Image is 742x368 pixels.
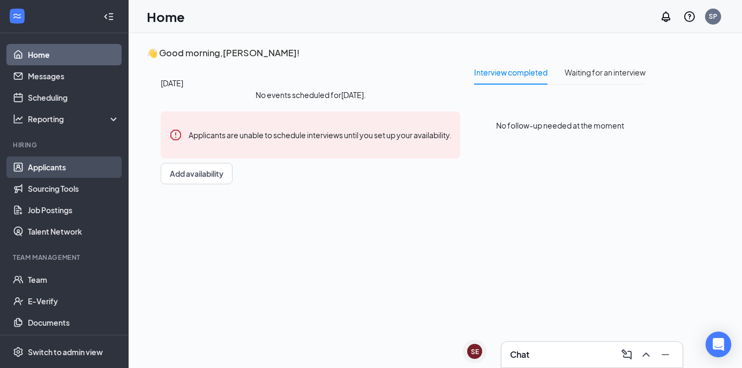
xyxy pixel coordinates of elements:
svg: Minimize [659,348,672,361]
a: Messages [28,65,119,87]
a: Scheduling [28,87,119,108]
svg: ChevronUp [640,348,653,361]
h3: 👋 Good morning, [PERSON_NAME] ! [147,46,646,60]
svg: ComposeMessage [620,348,633,361]
div: Open Intercom Messenger [706,332,731,357]
a: Job Postings [28,199,119,221]
div: SE [471,347,479,356]
h3: Chat [510,349,529,361]
div: Reporting [28,114,120,124]
svg: WorkstreamLogo [12,11,23,21]
a: Applicants [28,156,119,178]
div: Switch to admin view [28,347,103,357]
a: Sourcing Tools [28,178,119,199]
button: Minimize [657,346,674,363]
div: SP [709,12,717,21]
span: [DATE] [161,77,460,89]
a: Talent Network [28,221,119,242]
a: Home [28,44,119,65]
h1: Home [147,7,185,26]
div: Applicants are unable to schedule interviews until you set up your availability. [189,129,452,140]
span: No follow-up needed at the moment [496,119,624,131]
a: Team [28,269,119,290]
a: Surveys [28,333,119,355]
button: ComposeMessage [618,346,635,363]
svg: Analysis [13,114,24,124]
a: E-Verify [28,290,119,312]
svg: Notifications [659,10,672,23]
svg: Settings [13,347,24,357]
svg: Collapse [103,11,114,22]
span: No events scheduled for [DATE] . [256,89,366,101]
a: Documents [28,312,119,333]
div: Hiring [13,140,117,149]
div: Team Management [13,253,117,262]
button: Add availability [161,163,233,184]
svg: QuestionInfo [683,10,696,23]
div: Interview completed [474,66,548,78]
button: ChevronUp [638,346,655,363]
svg: Error [169,129,182,141]
div: Waiting for an interview [565,66,646,78]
